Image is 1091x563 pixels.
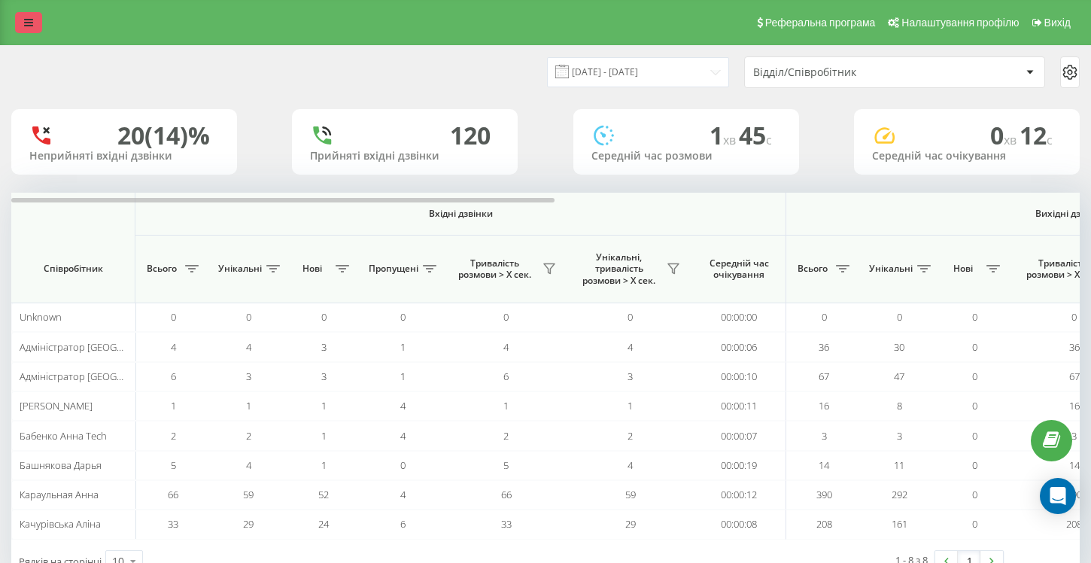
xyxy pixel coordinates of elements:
[1066,517,1082,531] span: 208
[816,488,832,501] span: 390
[628,310,633,324] span: 0
[20,488,99,501] span: Караульная Анна
[1047,132,1053,148] span: c
[175,208,746,220] span: Вхідні дзвінки
[246,429,251,443] span: 2
[218,263,262,275] span: Унікальні
[990,119,1020,151] span: 0
[972,399,977,412] span: 0
[171,429,176,443] span: 2
[450,121,491,150] div: 120
[400,488,406,501] span: 4
[628,399,633,412] span: 1
[901,17,1019,29] span: Налаштування профілю
[171,399,176,412] span: 1
[20,340,181,354] span: Адміністратор [GEOGRAPHIC_DATA]
[451,257,538,281] span: Тривалість розмови > Х сек.
[894,370,904,383] span: 47
[400,517,406,531] span: 6
[892,517,907,531] span: 161
[819,458,829,472] span: 14
[171,310,176,324] span: 0
[310,150,500,163] div: Прийняті вхідні дзвінки
[400,310,406,324] span: 0
[872,150,1062,163] div: Середній час очікування
[321,458,327,472] span: 1
[710,119,739,151] span: 1
[739,119,772,151] span: 45
[171,340,176,354] span: 4
[692,362,786,391] td: 00:00:10
[1044,17,1071,29] span: Вихід
[897,399,902,412] span: 8
[692,480,786,510] td: 00:00:12
[318,488,329,501] span: 52
[1004,132,1020,148] span: хв
[819,340,829,354] span: 36
[816,517,832,531] span: 208
[892,488,907,501] span: 292
[894,340,904,354] span: 30
[628,340,633,354] span: 4
[972,310,977,324] span: 0
[501,517,512,531] span: 33
[944,263,982,275] span: Нові
[400,340,406,354] span: 1
[246,399,251,412] span: 1
[869,263,913,275] span: Унікальні
[1040,478,1076,514] div: Open Intercom Messenger
[20,399,93,412] span: [PERSON_NAME]
[400,458,406,472] span: 0
[171,458,176,472] span: 5
[692,332,786,361] td: 00:00:06
[321,429,327,443] span: 1
[692,303,786,332] td: 00:00:00
[628,429,633,443] span: 2
[29,150,219,163] div: Неприйняті вхідні дзвінки
[894,458,904,472] span: 11
[400,429,406,443] span: 4
[20,370,181,383] span: Адміністратор [GEOGRAPHIC_DATA]
[321,310,327,324] span: 0
[972,488,977,501] span: 0
[243,517,254,531] span: 29
[246,370,251,383] span: 3
[321,370,327,383] span: 3
[723,132,739,148] span: хв
[246,458,251,472] span: 4
[692,421,786,450] td: 00:00:07
[318,517,329,531] span: 24
[794,263,831,275] span: Всього
[753,66,933,79] div: Відділ/Співробітник
[692,391,786,421] td: 00:00:11
[692,510,786,539] td: 00:00:08
[293,263,331,275] span: Нові
[168,488,178,501] span: 66
[321,399,327,412] span: 1
[369,263,418,275] span: Пропущені
[400,399,406,412] span: 4
[400,370,406,383] span: 1
[503,429,509,443] span: 2
[625,517,636,531] span: 29
[243,488,254,501] span: 59
[591,150,781,163] div: Середній час розмови
[20,429,107,443] span: Бабенко Анна Tech
[321,340,327,354] span: 3
[503,340,509,354] span: 4
[819,370,829,383] span: 67
[20,310,62,324] span: Unknown
[819,399,829,412] span: 16
[246,340,251,354] span: 4
[704,257,774,281] span: Середній час очікування
[897,429,902,443] span: 3
[171,370,176,383] span: 6
[20,517,101,531] span: Качурівська Аліна
[503,458,509,472] span: 5
[628,458,633,472] span: 4
[168,517,178,531] span: 33
[822,429,827,443] span: 3
[766,132,772,148] span: c
[1020,119,1053,151] span: 12
[972,340,977,354] span: 0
